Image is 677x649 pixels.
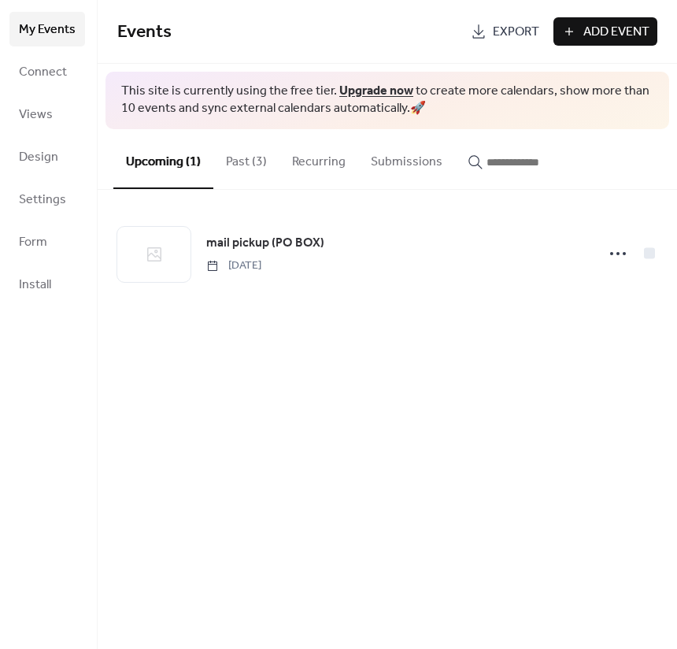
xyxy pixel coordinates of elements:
span: Views [19,102,53,128]
span: Export [493,23,539,42]
button: Upcoming (1) [113,129,213,189]
span: Settings [19,187,66,213]
a: Export [463,17,547,46]
span: Connect [19,60,67,85]
span: Install [19,273,51,298]
span: Form [19,230,47,255]
button: Submissions [358,129,455,187]
span: mail pickup (PO BOX) [206,234,324,253]
span: My Events [19,17,76,43]
span: Events [117,15,172,50]
a: Views [9,97,85,132]
a: Settings [9,182,85,217]
span: [DATE] [206,258,261,274]
button: Recurring [279,129,358,187]
a: Upgrade now [339,79,413,103]
button: Past (3) [213,129,279,187]
a: Design [9,139,85,174]
a: mail pickup (PO BOX) [206,233,324,254]
button: Add Event [553,17,657,46]
span: Add Event [583,23,649,42]
span: Design [19,145,58,170]
a: Connect [9,54,85,89]
a: Install [9,267,85,302]
a: My Events [9,12,85,46]
a: Form [9,224,85,259]
span: This site is currently using the free tier. to create more calendars, show more than 10 events an... [121,83,653,118]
